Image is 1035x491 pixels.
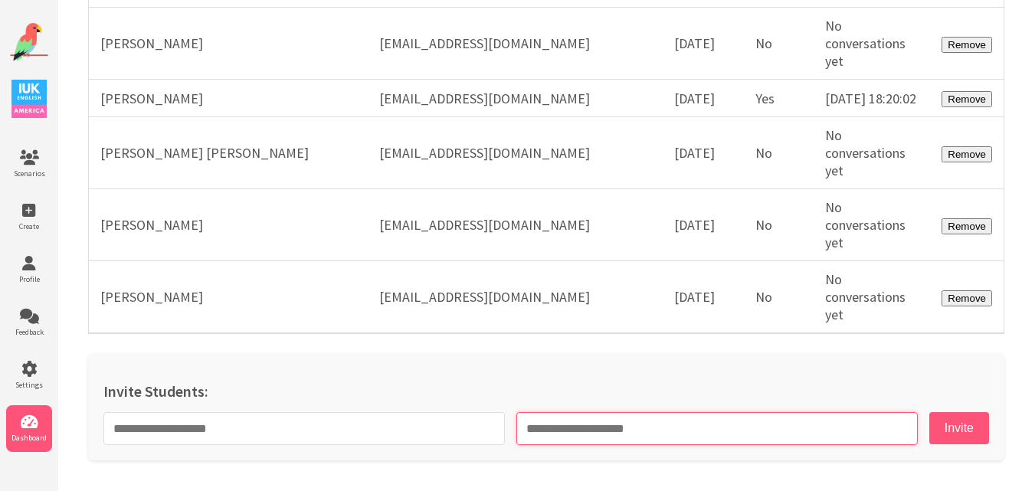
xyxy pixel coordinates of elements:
[814,80,930,117] td: [DATE] 18:20:02
[942,218,992,234] button: Remove
[10,23,48,61] img: Website Logo
[663,117,744,189] td: [DATE]
[663,261,744,334] td: [DATE]
[368,189,663,261] td: [EMAIL_ADDRESS][DOMAIN_NAME]
[11,80,47,118] img: IUK Logo
[368,261,663,334] td: [EMAIL_ADDRESS][DOMAIN_NAME]
[6,433,52,443] span: Dashboard
[744,8,814,80] td: No
[744,117,814,189] td: No
[89,80,368,117] td: [PERSON_NAME]
[942,146,992,162] button: Remove
[942,91,992,107] button: Remove
[6,221,52,231] span: Create
[814,189,930,261] td: No conversations yet
[744,189,814,261] td: No
[103,381,989,401] h2: Invite Students:
[89,8,368,80] td: [PERSON_NAME]
[744,261,814,334] td: No
[6,380,52,390] span: Settings
[663,80,744,117] td: [DATE]
[89,189,368,261] td: [PERSON_NAME]
[6,327,52,337] span: Feedback
[814,8,930,80] td: No conversations yet
[368,80,663,117] td: [EMAIL_ADDRESS][DOMAIN_NAME]
[89,261,368,334] td: [PERSON_NAME]
[89,117,368,189] td: [PERSON_NAME] [PERSON_NAME]
[929,412,989,444] button: Invite
[663,189,744,261] td: [DATE]
[942,37,992,53] button: Remove
[814,117,930,189] td: No conversations yet
[942,290,992,306] button: Remove
[368,117,663,189] td: [EMAIL_ADDRESS][DOMAIN_NAME]
[744,80,814,117] td: Yes
[663,8,744,80] td: [DATE]
[814,261,930,334] td: No conversations yet
[6,169,52,178] span: Scenarios
[368,8,663,80] td: [EMAIL_ADDRESS][DOMAIN_NAME]
[6,274,52,284] span: Profile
